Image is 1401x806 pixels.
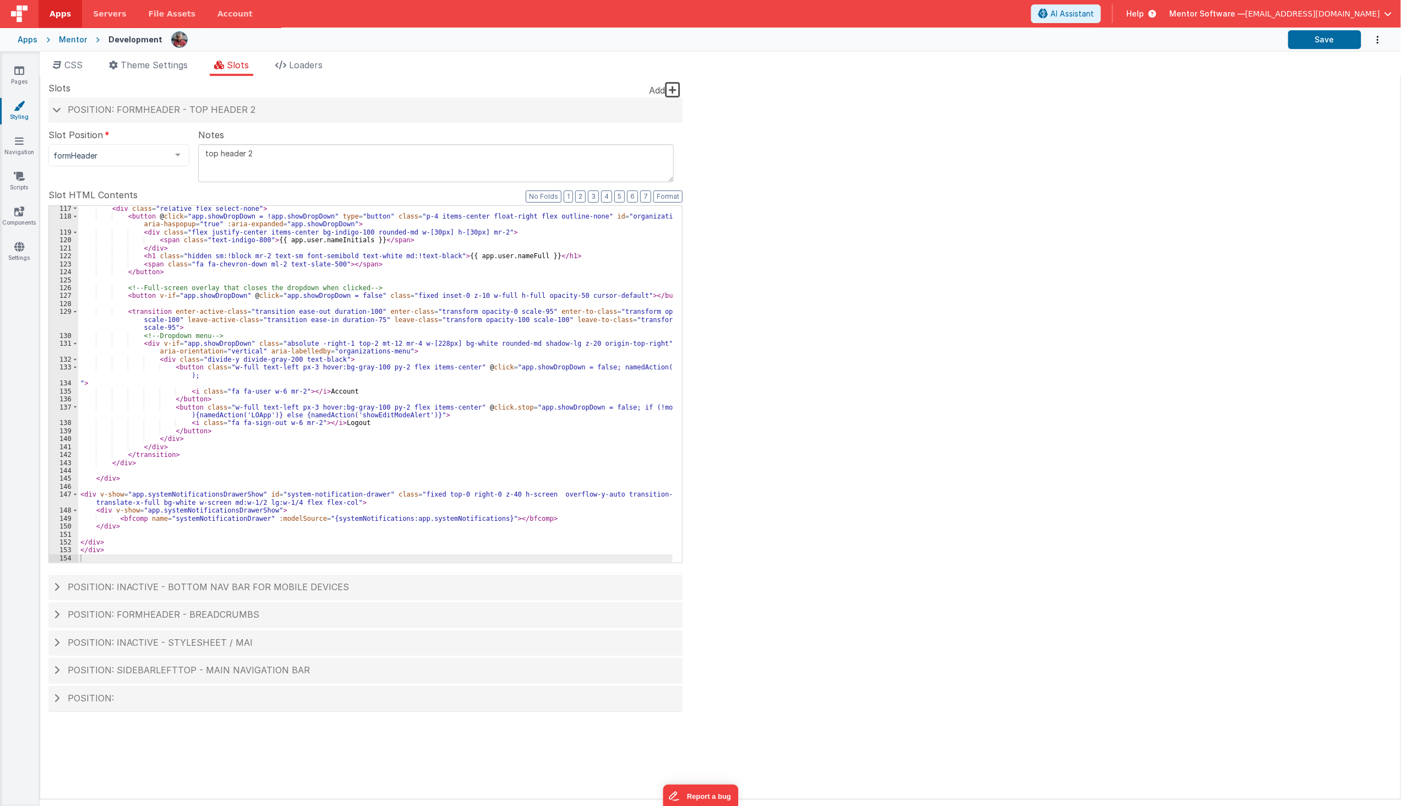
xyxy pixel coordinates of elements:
span: Mentor Software — [1169,8,1245,19]
span: Loaders [289,59,323,70]
div: 149 [49,515,78,522]
div: 138 [49,419,78,427]
div: 142 [49,451,78,459]
div: 144 [49,467,78,475]
button: 4 [601,190,612,203]
div: 129 [49,308,78,331]
span: AI Assistant [1050,8,1094,19]
span: Theme Settings [121,59,188,70]
span: Position: formHeader - top header 2 [68,104,255,115]
div: 152 [49,538,78,546]
div: 136 [49,395,78,403]
span: File Assets [149,8,196,19]
div: 118 [49,213,78,228]
div: 131 [49,340,78,356]
div: Apps [18,34,37,45]
img: eba322066dbaa00baf42793ca2fab581 [172,32,187,47]
div: 141 [49,443,78,451]
div: 147 [49,491,78,507]
span: Position: sidebarLeftTop - MAIN NAVIGATION BAR [68,665,310,676]
span: Position: inactive - Bottom Nav Bar for Mobile Devices [68,581,349,592]
button: No Folds [526,190,562,203]
div: 133 [49,363,78,379]
div: 120 [49,236,78,244]
div: 127 [49,292,78,299]
span: Slots [227,59,249,70]
span: Notes [198,128,224,141]
button: 7 [640,190,651,203]
div: 143 [49,459,78,467]
span: Servers [93,8,126,19]
div: 123 [49,260,78,268]
button: Options [1361,29,1383,51]
button: 6 [627,190,638,203]
div: 130 [49,332,78,340]
span: [EMAIL_ADDRESS][DOMAIN_NAME] [1245,8,1380,19]
div: Development [108,34,162,45]
div: Mentor [59,34,87,45]
div: 117 [49,205,78,213]
span: formHeader [53,150,167,161]
div: 134 [49,379,78,387]
span: CSS [64,59,83,70]
div: 132 [49,356,78,363]
div: 121 [49,244,78,252]
div: 128 [49,300,78,308]
button: Format [653,190,683,203]
div: 145 [49,475,78,482]
span: Position: inactive - STYLESHEET / MAI [68,637,253,648]
button: 3 [588,190,599,203]
div: 148 [49,507,78,514]
div: 153 [49,546,78,554]
div: 119 [49,228,78,236]
span: Slots [48,81,70,95]
div: 137 [49,404,78,420]
div: 140 [49,435,78,443]
button: 2 [575,190,586,203]
div: 146 [49,483,78,491]
div: 122 [49,252,78,260]
span: Position: formHeader - Breadcrumbs [68,609,259,620]
span: Add [649,85,665,96]
div: 154 [49,554,78,562]
div: 150 [49,522,78,530]
div: 151 [49,531,78,538]
span: Slot HTML Contents [48,188,138,201]
span: Slot Position [48,128,103,141]
div: 135 [49,388,78,395]
div: 124 [49,268,78,276]
button: 1 [564,190,573,203]
div: 139 [49,427,78,435]
div: 125 [49,276,78,284]
div: 126 [49,284,78,292]
span: Apps [50,8,71,19]
button: AI Assistant [1031,4,1101,23]
span: Help [1126,8,1144,19]
span: Position: [68,693,114,704]
button: Save [1288,30,1361,49]
button: 5 [614,190,625,203]
button: Mentor Software — [EMAIL_ADDRESS][DOMAIN_NAME] [1169,8,1392,19]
